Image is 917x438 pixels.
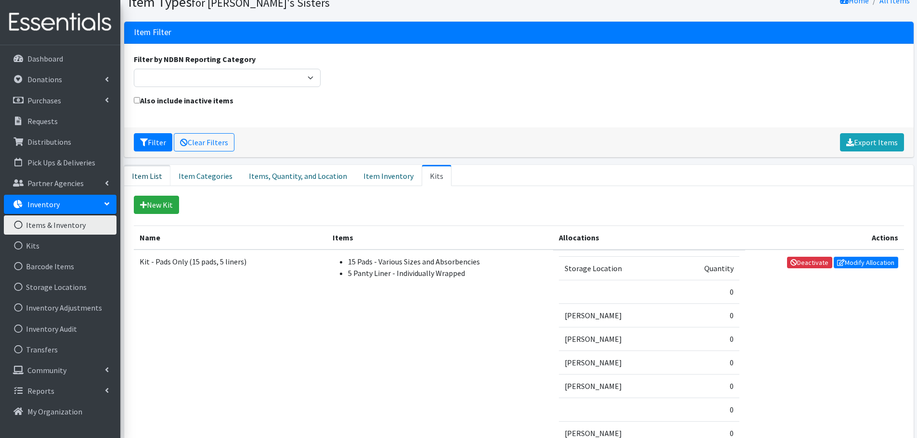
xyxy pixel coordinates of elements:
[27,116,58,126] p: Requests
[685,350,739,374] td: 0
[4,91,116,110] a: Purchases
[422,165,452,186] a: Kits
[134,27,171,38] h3: Item Filter
[124,165,170,186] a: Item List
[4,112,116,131] a: Requests
[27,407,82,416] p: My Organization
[27,200,60,209] p: Inventory
[4,49,116,68] a: Dashboard
[4,6,116,38] img: HumanEssentials
[685,256,739,280] td: Quantity
[4,215,116,235] a: Items & Inventory
[241,165,355,186] a: Items, Quantity, and Location
[174,133,234,151] a: Clear Filters
[4,153,116,172] a: Pick Ups & Deliveries
[134,225,327,250] th: Name
[355,165,422,186] a: Item Inventory
[4,319,116,338] a: Inventory Audit
[4,174,116,193] a: Partner Agencies
[559,256,685,280] td: Storage Location
[4,381,116,400] a: Reports
[27,365,66,375] p: Community
[787,257,832,268] a: Deactivate
[4,298,116,317] a: Inventory Adjustments
[685,374,739,398] td: 0
[327,225,553,250] th: Items
[134,53,256,65] label: Filter by NDBN Reporting Category
[27,96,61,105] p: Purchases
[840,133,904,151] a: Export Items
[4,340,116,359] a: Transfers
[4,402,116,421] a: My Organization
[27,54,63,63] p: Dashboard
[553,225,745,250] th: Allocations
[685,280,739,303] td: 0
[685,398,739,421] td: 0
[4,195,116,214] a: Inventory
[559,350,685,374] td: [PERSON_NAME]
[134,95,233,106] label: Also include inactive items
[4,277,116,297] a: Storage Locations
[27,386,54,396] p: Reports
[559,303,685,327] td: [PERSON_NAME]
[4,257,116,276] a: Barcode Items
[685,303,739,327] td: 0
[134,196,179,214] a: New Kit
[834,257,898,268] a: Modify Allocation
[27,75,62,84] p: Donations
[4,361,116,380] a: Community
[27,158,95,167] p: Pick Ups & Deliveries
[4,70,116,89] a: Donations
[170,165,241,186] a: Item Categories
[348,267,547,279] li: 5 Panty Liner - Individually Wrapped
[4,132,116,151] a: Distributions
[559,374,685,398] td: [PERSON_NAME]
[134,133,172,151] button: Filter
[685,327,739,350] td: 0
[134,97,140,103] input: Also include inactive items
[559,327,685,350] td: [PERSON_NAME]
[348,256,547,267] li: 15 Pads - Various Sizes and Absorbencies
[27,178,84,188] p: Partner Agencies
[4,236,116,255] a: Kits
[27,137,71,147] p: Distributions
[745,225,904,250] th: Actions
